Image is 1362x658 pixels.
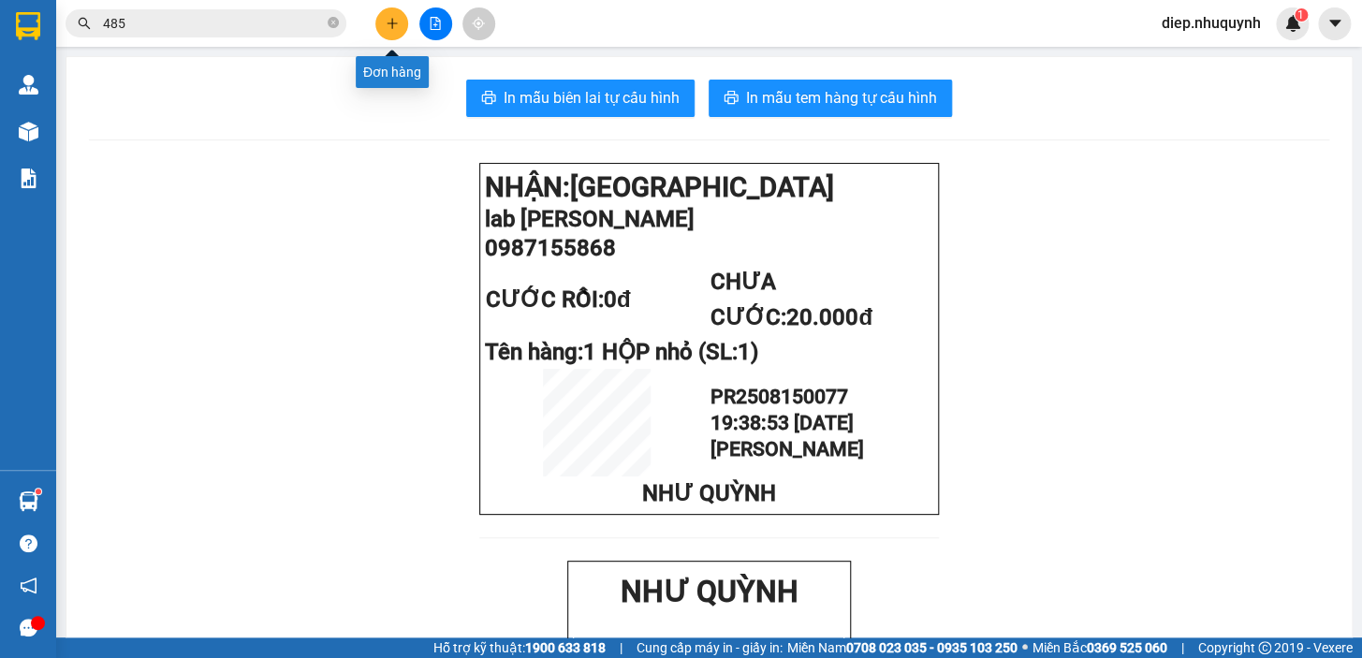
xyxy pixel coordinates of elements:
span: Miền Nam [787,637,1018,658]
span: 0987155868 [485,235,616,261]
span: 1 [1297,8,1304,22]
span: 20.000đ [786,304,872,330]
img: warehouse-icon [19,122,38,141]
span: 1) [738,339,758,365]
span: [GEOGRAPHIC_DATA] [570,171,834,203]
img: icon-new-feature [1284,15,1301,32]
span: close-circle [328,17,339,28]
button: aim [462,7,495,40]
span: notification [20,577,37,594]
span: | [620,637,622,658]
img: solution-icon [19,168,38,188]
span: close-circle [328,15,339,33]
button: printerIn mẫu tem hàng tự cấu hình [709,80,952,117]
span: PR2508150077 [710,385,848,408]
input: Tìm tên, số ĐT hoặc mã đơn [103,13,324,34]
span: message [20,619,37,636]
span: search [78,17,91,30]
button: plus [375,7,408,40]
img: logo-vxr [16,12,40,40]
span: Miền Bắc [1032,637,1167,658]
strong: NHẬN: [6,8,270,72]
strong: 0369 525 060 [1087,640,1167,655]
span: [PERSON_NAME] [710,437,864,461]
span: CƯỚC RỒI: [486,286,631,313]
span: NHƯ QUỲNH [642,480,776,506]
span: file-add [429,17,442,30]
span: Tên hàng: [485,339,758,365]
span: 0đ [604,286,631,313]
strong: 0708 023 035 - 0935 103 250 [846,640,1018,655]
strong: 1900 633 818 [525,640,606,655]
span: lab [PERSON_NAME] [485,206,695,232]
strong: NHƯ QUỲNH [621,574,798,609]
span: ⚪️ [1022,644,1028,651]
sup: 1 [1295,8,1308,22]
button: file-add [419,7,452,40]
span: Hỗ trợ kỹ thuật: [433,637,606,658]
span: CHƯA CƯỚC: [112,134,274,186]
span: CƯỚC RỒI: [7,134,77,186]
span: lab [PERSON_NAME] [6,75,215,101]
button: printerIn mẫu biên lai tự cấu hình [466,80,695,117]
span: 1 HỘP nhỏ (SL: [583,339,758,365]
img: warehouse-icon [19,491,38,511]
span: 0987155868 [6,104,137,130]
sup: 1 [36,489,41,494]
span: In mẫu biên lai tự cấu hình [504,86,680,110]
button: caret-down [1318,7,1351,40]
span: caret-down [1326,15,1343,32]
span: printer [724,90,739,108]
span: copyright [1258,641,1271,654]
span: diep.nhuquynh [1147,11,1276,35]
span: aim [472,17,485,30]
span: question-circle [20,534,37,552]
span: Cung cấp máy in - giấy in: [637,637,783,658]
span: [GEOGRAPHIC_DATA] [6,40,270,72]
span: | [1181,637,1184,658]
span: 19:38:53 [DATE] [710,411,854,434]
span: plus [386,17,399,30]
strong: NHẬN: [485,171,834,203]
img: warehouse-icon [19,75,38,95]
span: CHƯA CƯỚC: [710,269,872,330]
span: printer [481,90,496,108]
span: In mẫu tem hàng tự cấu hình [746,86,937,110]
